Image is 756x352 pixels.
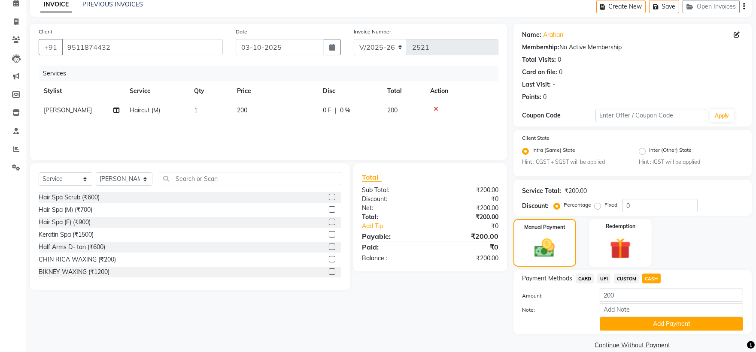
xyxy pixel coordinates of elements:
[522,93,541,102] div: Points:
[39,255,116,264] div: CHIN RICA WAXING (₹200)
[564,201,591,209] label: Percentage
[516,306,594,314] label: Note:
[430,195,505,204] div: ₹0
[522,111,596,120] div: Coupon Code
[39,218,91,227] div: Hair Spa (F) (₹900)
[443,222,505,231] div: ₹0
[639,158,743,166] small: Hint : IGST will be applied
[355,231,430,241] div: Payable:
[522,134,550,142] label: Client State
[355,213,430,222] div: Total:
[236,28,247,36] label: Date
[323,106,331,115] span: 0 F
[39,28,52,36] label: Client
[430,204,505,213] div: ₹200.00
[532,146,575,156] label: Intra (Same) State
[39,268,109,277] div: BIKNEY WAXING (₹1200)
[354,28,391,36] label: Invoice Number
[522,158,626,166] small: Hint : CGST + SGST will be applied
[515,341,750,350] a: Continue Without Payment
[340,106,350,115] span: 0 %
[355,242,430,252] div: Paid:
[355,204,430,213] div: Net:
[576,274,594,283] span: CARD
[522,187,561,196] div: Service Total:
[559,68,562,77] div: 0
[522,274,572,283] span: Payment Methods
[430,242,505,252] div: ₹0
[642,274,661,283] span: CASH
[237,106,247,114] span: 200
[649,146,692,156] label: Inter (Other) State
[39,193,100,202] div: Hair Spa Scrub (₹600)
[543,93,547,102] div: 0
[39,39,63,55] button: +91
[522,43,559,52] div: Membership:
[355,186,430,195] div: Sub Total:
[565,187,587,196] div: ₹200.00
[39,81,124,101] th: Stylist
[189,81,232,101] th: Qty
[604,201,617,209] label: Fixed
[528,236,561,259] img: _cash.svg
[382,81,425,101] th: Total
[595,109,706,122] input: Enter Offer / Coupon Code
[522,68,557,77] div: Card on file:
[524,223,565,231] label: Manual Payment
[387,106,398,114] span: 200
[318,81,382,101] th: Disc
[39,66,505,81] div: Services
[39,205,92,214] div: Hair Spa (M) (₹700)
[62,39,223,55] input: Search by Name/Mobile/Email/Code
[516,292,594,300] label: Amount:
[522,202,549,211] div: Discount:
[39,243,105,252] div: Half Arms D- tan (₹600)
[522,80,551,89] div: Last Visit:
[355,195,430,204] div: Discount:
[430,254,505,263] div: ₹200.00
[430,231,505,241] div: ₹200.00
[600,317,743,331] button: Add Payment
[522,55,556,64] div: Total Visits:
[355,222,443,231] a: Add Tip
[82,0,143,8] a: PREVIOUS INVOICES
[425,81,498,101] th: Action
[600,289,743,302] input: Amount
[600,303,743,316] input: Add Note
[232,81,318,101] th: Price
[522,43,743,52] div: No Active Membership
[39,230,94,239] div: Keratin Spa (₹1500)
[522,30,541,39] div: Name:
[355,254,430,263] div: Balance :
[194,106,197,114] span: 1
[430,186,505,195] div: ₹200.00
[430,213,505,222] div: ₹200.00
[597,274,610,283] span: UPI
[159,172,342,185] input: Search or Scan
[558,55,561,64] div: 0
[44,106,92,114] span: [PERSON_NAME]
[614,274,639,283] span: CUSTOM
[543,30,563,39] a: Arahan
[606,223,635,230] label: Redemption
[553,80,555,89] div: -
[362,173,382,182] span: Total
[335,106,337,115] span: |
[710,109,734,122] button: Apply
[130,106,160,114] span: Haircut (M)
[124,81,189,101] th: Service
[603,235,638,262] img: _gift.svg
